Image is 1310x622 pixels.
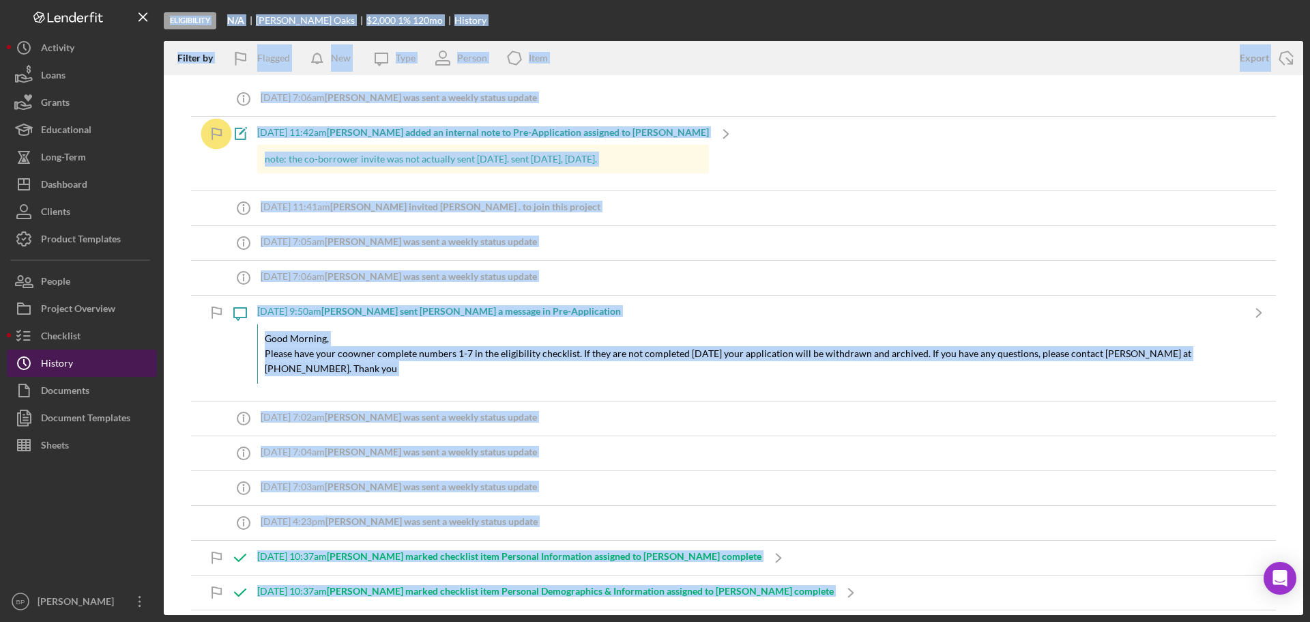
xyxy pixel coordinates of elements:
div: [DATE] 7:03am [261,481,537,492]
b: [PERSON_NAME] sent [PERSON_NAME] a message in Pre-Application [321,305,621,317]
button: Product Templates [7,225,157,253]
div: Long-Term [41,143,86,174]
div: [DATE] 9:50am [257,306,1242,317]
div: [DATE] 4:23pm [261,516,538,527]
p: note: the co-borrower invite was not actually sent [DATE]. sent [DATE], [DATE]. [265,152,702,167]
b: N/A [227,15,244,26]
button: Project Overview [7,295,157,322]
div: Document Templates [41,404,130,435]
div: [DATE] 7:06am [261,271,537,282]
div: Type [396,53,416,63]
div: Filter by [177,53,223,63]
span: $2,000 [366,14,396,26]
b: [PERSON_NAME] invited [PERSON_NAME] . to join this project [330,201,600,212]
button: BP[PERSON_NAME] [7,588,157,615]
div: Loans [41,61,65,92]
div: 1 % [398,15,411,26]
div: Project Overview [41,295,115,326]
mark: Please have your coowner complete numbers 1-7 in the eligibility checklist. If they are not compl... [265,348,1191,374]
div: [DATE] 10:37am [257,551,761,562]
b: [PERSON_NAME] was sent a weekly status update [325,91,537,103]
b: [PERSON_NAME] marked checklist item Personal Information assigned to [PERSON_NAME] complete [327,550,761,562]
button: Sheets [7,432,157,459]
div: 120 mo [413,15,443,26]
div: Educational [41,116,91,147]
b: [PERSON_NAME] marked checklist item Personal Demographics & Information assigned to [PERSON_NAME]... [327,585,834,597]
button: Clients [7,198,157,225]
div: Product Templates [41,225,121,256]
button: Documents [7,377,157,404]
div: [PERSON_NAME] Oaks [256,15,366,26]
div: Item [529,53,548,63]
div: Eligibility [164,12,216,29]
div: Grants [41,89,70,119]
div: [DATE] 7:02am [261,412,537,423]
button: New [304,44,364,72]
b: [PERSON_NAME] added an internal note to Pre-Application assigned to [PERSON_NAME] [327,126,709,138]
div: Dashboard [41,171,87,201]
text: BP [16,598,25,606]
button: Checklist [7,322,157,350]
div: Activity [41,34,74,65]
b: [PERSON_NAME] was sent a weekly status update [325,411,537,423]
div: Export [1240,44,1269,72]
button: History [7,350,157,377]
div: Clients [41,198,70,229]
div: History [454,15,486,26]
div: [DATE] 7:05am [261,236,537,247]
a: [DATE] 10:37am[PERSON_NAME] marked checklist item Personal Information assigned to [PERSON_NAME] ... [223,541,796,575]
mark: Good Morning, [265,333,329,344]
div: Sheets [41,432,69,462]
button: People [7,268,157,295]
a: [DATE] 10:37am[PERSON_NAME] marked checklist item Personal Demographics & Information assigned to... [223,576,868,610]
b: [PERSON_NAME] was sent a weekly status update [325,446,537,457]
b: [PERSON_NAME] was sent a weekly status update [325,236,537,247]
div: [DATE] 10:37am [257,586,834,597]
button: Long-Term [7,143,157,171]
div: [PERSON_NAME] [34,588,123,619]
b: [PERSON_NAME] was sent a weekly status update [325,270,537,282]
button: Educational [7,116,157,143]
div: Checklist [41,322,81,353]
a: [DATE] 9:50am[PERSON_NAME] sent [PERSON_NAME] a message in Pre-ApplicationGood Morning,Please hav... [223,296,1276,400]
div: History [41,350,73,380]
div: [DATE] 11:41am [261,201,600,212]
b: [PERSON_NAME] was sent a weekly status update [325,515,538,527]
div: New [331,44,351,72]
button: Flagged [223,44,304,72]
div: Flagged [257,44,290,72]
div: [DATE] 7:06am [261,92,537,103]
div: People [41,268,70,298]
button: Document Templates [7,404,157,432]
button: Loans [7,61,157,89]
button: Dashboard [7,171,157,198]
button: Grants [7,89,157,116]
div: Person [457,53,487,63]
a: [DATE] 11:42am[PERSON_NAME] added an internal note to Pre-Application assigned to [PERSON_NAME]no... [223,117,743,190]
button: Export [1226,44,1303,72]
div: [DATE] 11:42am [257,127,709,138]
b: [PERSON_NAME] was sent a weekly status update [325,481,537,492]
button: Activity [7,34,157,61]
div: Documents [41,377,89,408]
div: [DATE] 7:04am [261,447,537,457]
div: Open Intercom Messenger [1264,562,1296,595]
